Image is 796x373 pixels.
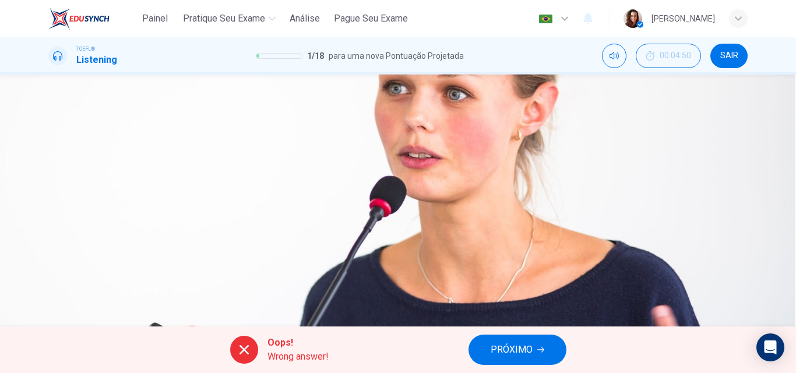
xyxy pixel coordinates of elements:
[142,12,168,26] span: Painel
[285,8,325,29] button: Análise
[76,45,95,53] span: TOEFL®
[329,8,413,29] button: Pague Seu Exame
[602,44,626,68] div: Silenciar
[538,15,553,23] img: pt
[334,12,408,26] span: Pague Seu Exame
[178,8,280,29] button: Pratique seu exame
[307,49,324,63] span: 1 / 18
[469,335,566,365] button: PRÓXIMO
[329,49,464,63] span: para uma nova Pontuação Projetada
[267,336,329,350] span: Oops!
[491,342,533,358] span: PRÓXIMO
[624,9,642,28] img: Profile picture
[290,12,320,26] span: Análise
[48,7,110,30] img: EduSynch logo
[756,333,784,361] div: Open Intercom Messenger
[267,350,329,364] span: Wrong answer!
[636,44,701,68] div: Esconder
[651,12,715,26] div: [PERSON_NAME]
[48,7,136,30] a: EduSynch logo
[76,53,117,67] h1: Listening
[136,8,174,29] button: Painel
[660,51,691,61] span: 00:04:50
[636,44,701,68] button: 00:04:50
[720,51,738,61] span: SAIR
[710,44,748,68] button: SAIR
[183,12,265,26] span: Pratique seu exame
